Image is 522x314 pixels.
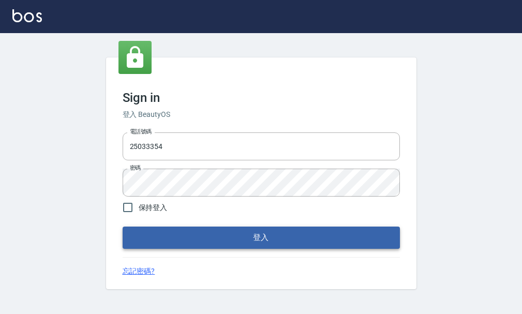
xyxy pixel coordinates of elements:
[123,227,400,248] button: 登入
[139,202,168,213] span: 保持登入
[12,9,42,22] img: Logo
[123,91,400,105] h3: Sign in
[130,128,152,136] label: 電話號碼
[123,266,155,277] a: 忘記密碼?
[130,164,141,172] label: 密碼
[123,109,400,120] h6: 登入 BeautyOS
